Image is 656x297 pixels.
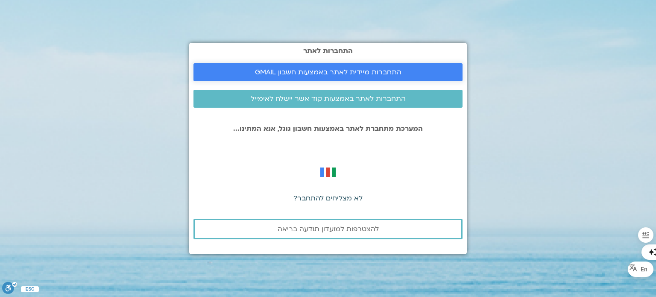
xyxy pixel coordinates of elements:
[193,219,463,239] a: להצטרפות למועדון תודעה בריאה
[193,90,463,108] a: התחברות לאתר באמצעות קוד אשר יישלח לאימייל
[293,194,363,203] a: לא מצליחים להתחבר?
[278,225,379,233] span: להצטרפות למועדון תודעה בריאה
[193,47,463,55] h2: התחברות לאתר
[193,63,463,81] a: התחברות מיידית לאתר באמצעות חשבון GMAIL
[251,95,406,103] span: התחברות לאתר באמצעות קוד אשר יישלח לאימייל
[255,68,401,76] span: התחברות מיידית לאתר באמצעות חשבון GMAIL
[193,125,463,132] p: המערכת מתחברת לאתר באמצעות חשבון גוגל, אנא המתינו...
